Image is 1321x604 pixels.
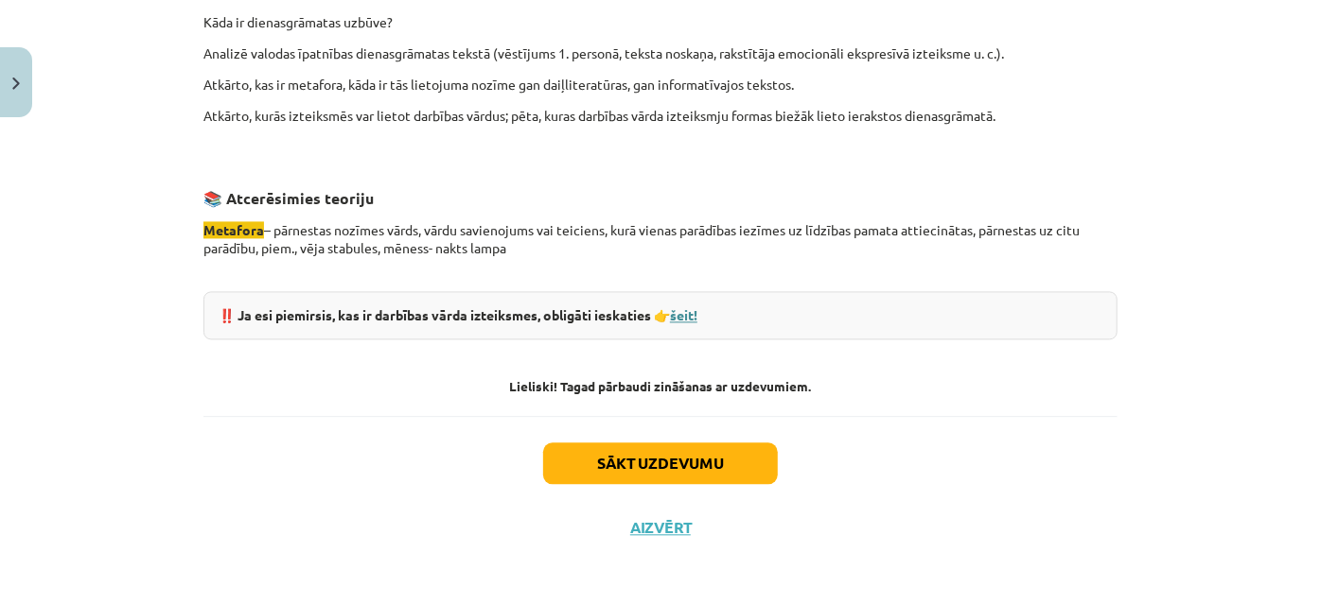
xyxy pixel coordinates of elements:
[203,12,1118,32] p: Kāda ir dienasgrāmatas uzbūve?
[203,221,1118,258] p: – pārnestas nozīmes vārds, vārdu savienojums vai teiciens, kurā vienas parādības iezīmes uz līdzī...
[203,188,374,208] strong: 📚 Atcerēsimies teoriju
[203,221,264,238] span: Metafora
[510,377,812,394] strong: Lieliski! Tagad pārbaudi zināšanas ar uzdevumiem.
[12,78,20,90] img: icon-close-lesson-0947bae3869378f0d4975bcd49f059093ad1ed9edebbc8119c70593378902aed.svg
[203,106,1118,126] p: Atkārto, kurās izteiksmēs var lietot darbības vārdus; pēta, kuras darbības vārda izteiksmju forma...
[219,306,697,323] strong: ‼️ Ja esi piemirsis, kas ir darbības vārda izteiksmes, obligāti ieskaties 👉
[203,75,1118,95] p: Atkārto, kas ir metafora, kāda ir tās lietojuma nozīme gan daiļliteratūras, gan informatīvajos te...
[625,518,696,537] button: Aizvērt
[670,306,697,323] a: šeit!
[203,43,1118,63] p: Analizē valodas īpatnības dienasgrāmatas tekstā (vēstījums 1. personā, teksta noskaņa, rakstītāja...
[543,442,778,484] button: Sākt uzdevumu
